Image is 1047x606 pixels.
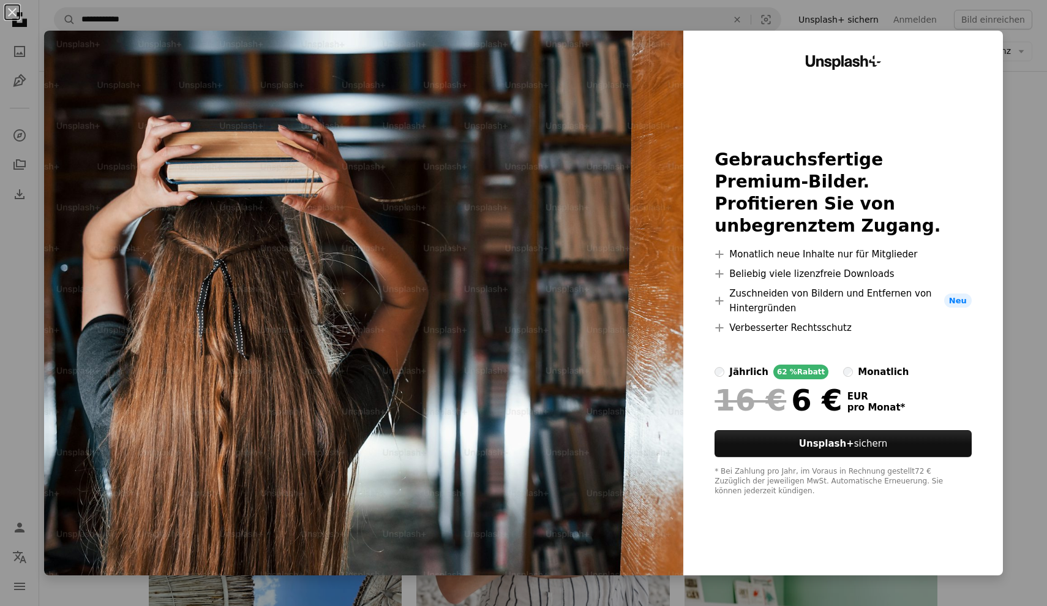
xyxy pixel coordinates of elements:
div: monatlich [858,365,909,379]
input: jährlich62 %Rabatt [715,367,724,377]
li: Verbesserter Rechtsschutz [715,320,971,335]
li: Monatlich neue Inhalte nur für Mitglieder [715,247,971,262]
span: Neu [944,294,972,308]
div: * Bei Zahlung pro Jahr, im Voraus in Rechnung gestellt 72 € Zuzüglich der jeweiligen MwSt. Automa... [715,467,971,496]
span: pro Monat * [847,402,906,413]
strong: Unsplash+ [799,438,854,449]
button: Unsplash+sichern [715,430,971,457]
h2: Gebrauchsfertige Premium-Bilder. Profitieren Sie von unbegrenztem Zugang. [715,149,971,237]
li: Zuschneiden von Bildern und Entfernen von Hintergründen [715,286,971,316]
div: 6 € [715,384,842,416]
span: 16 € [715,384,786,416]
span: EUR [847,391,906,402]
div: jährlich [729,365,768,379]
div: 62 % Rabatt [773,365,828,379]
li: Beliebig viele lizenzfreie Downloads [715,267,971,281]
input: monatlich [843,367,853,377]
